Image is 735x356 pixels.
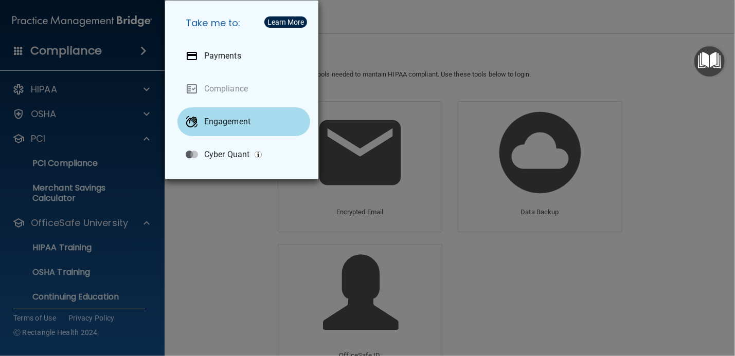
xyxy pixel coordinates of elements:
[177,140,310,169] a: Cyber Quant
[177,74,310,103] a: Compliance
[267,18,304,26] div: Learn More
[204,149,249,160] p: Cyber Quant
[264,16,307,28] button: Learn More
[694,46,725,77] button: Open Resource Center
[204,117,250,127] p: Engagement
[177,42,310,70] a: Payments
[177,9,310,38] h5: Take me to:
[204,51,241,61] p: Payments
[177,107,310,136] a: Engagement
